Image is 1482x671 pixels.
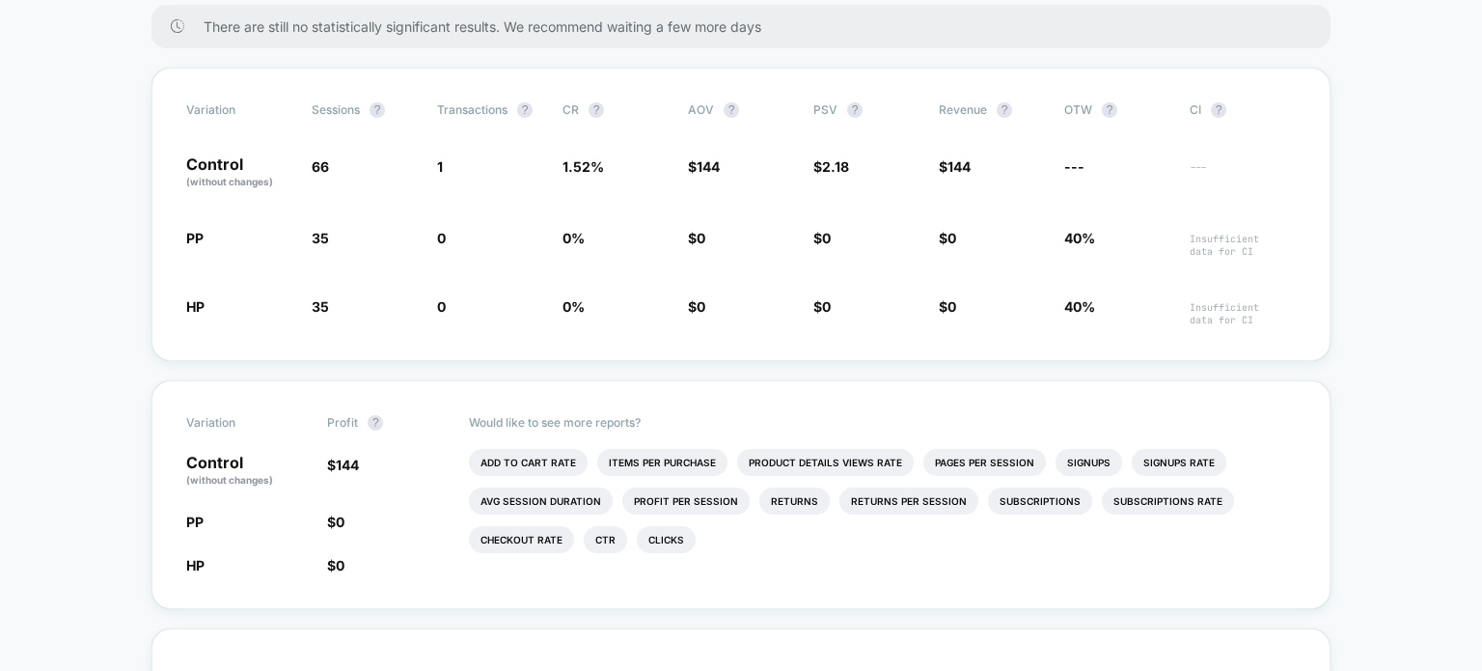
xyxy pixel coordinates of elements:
span: 2.18 [822,158,849,175]
li: Signups Rate [1132,449,1226,476]
button: ? [724,102,739,118]
span: 40% [1064,230,1095,246]
li: Returns [759,488,830,515]
button: ? [368,415,383,431]
button: ? [370,102,385,118]
span: 0 % [563,230,585,246]
li: Checkout Rate [469,526,574,553]
span: $ [939,298,956,315]
button: ? [997,102,1012,118]
button: ? [1211,102,1226,118]
span: 0 [336,514,344,530]
li: Avg Session Duration [469,488,613,515]
span: 144 [336,457,359,473]
p: Control [186,455,308,488]
span: 0 [822,230,831,246]
span: PP [186,230,204,246]
span: --- [1190,161,1296,189]
span: --- [1064,158,1084,175]
span: PSV [813,102,837,117]
span: HP [186,298,205,315]
li: Product Details Views Rate [737,449,914,476]
span: Insufficient data for CI [1190,233,1296,258]
button: ? [589,102,604,118]
span: HP [186,557,205,573]
li: Add To Cart Rate [469,449,588,476]
span: $ [813,298,831,315]
span: Sessions [312,102,360,117]
span: 1 [437,158,443,175]
li: Clicks [637,526,696,553]
span: 66 [312,158,329,175]
li: Items Per Purchase [597,449,727,476]
span: (without changes) [186,474,273,486]
span: 144 [697,158,720,175]
span: 0 [697,230,705,246]
li: Profit Per Session [622,488,750,515]
p: Control [186,156,292,189]
span: PP [186,514,204,530]
span: 0 [947,298,956,315]
li: Subscriptions Rate [1102,488,1234,515]
span: There are still no statistically significant results. We recommend waiting a few more days [204,18,1292,35]
span: 35 [312,298,329,315]
span: $ [813,230,831,246]
span: $ [688,230,705,246]
span: Revenue [939,102,987,117]
span: $ [813,158,849,175]
li: Ctr [584,526,627,553]
span: $ [688,158,720,175]
span: OTW [1064,102,1170,118]
span: 1.52 % [563,158,604,175]
span: 0 [336,557,344,573]
span: 0 [947,230,956,246]
span: $ [327,457,359,473]
span: (without changes) [186,176,273,187]
span: $ [327,557,344,573]
span: $ [327,514,344,530]
span: Transactions [437,102,508,117]
span: 40% [1064,298,1095,315]
span: Variation [186,415,292,431]
span: 0 [697,298,705,315]
li: Subscriptions [988,488,1092,515]
span: 0 [437,230,446,246]
span: 0 [437,298,446,315]
button: ? [517,102,533,118]
span: AOV [688,102,714,117]
p: Would like to see more reports? [469,415,1297,430]
span: 0 % [563,298,585,315]
span: $ [939,230,956,246]
button: ? [1102,102,1117,118]
span: CI [1190,102,1296,118]
li: Signups [1056,449,1122,476]
span: 35 [312,230,329,246]
span: Insufficient data for CI [1190,301,1296,326]
span: Profit [327,415,358,430]
span: CR [563,102,579,117]
span: Variation [186,102,292,118]
li: Pages Per Session [923,449,1046,476]
span: 144 [947,158,971,175]
li: Returns Per Session [839,488,978,515]
span: 0 [822,298,831,315]
button: ? [847,102,863,118]
span: $ [939,158,971,175]
span: $ [688,298,705,315]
